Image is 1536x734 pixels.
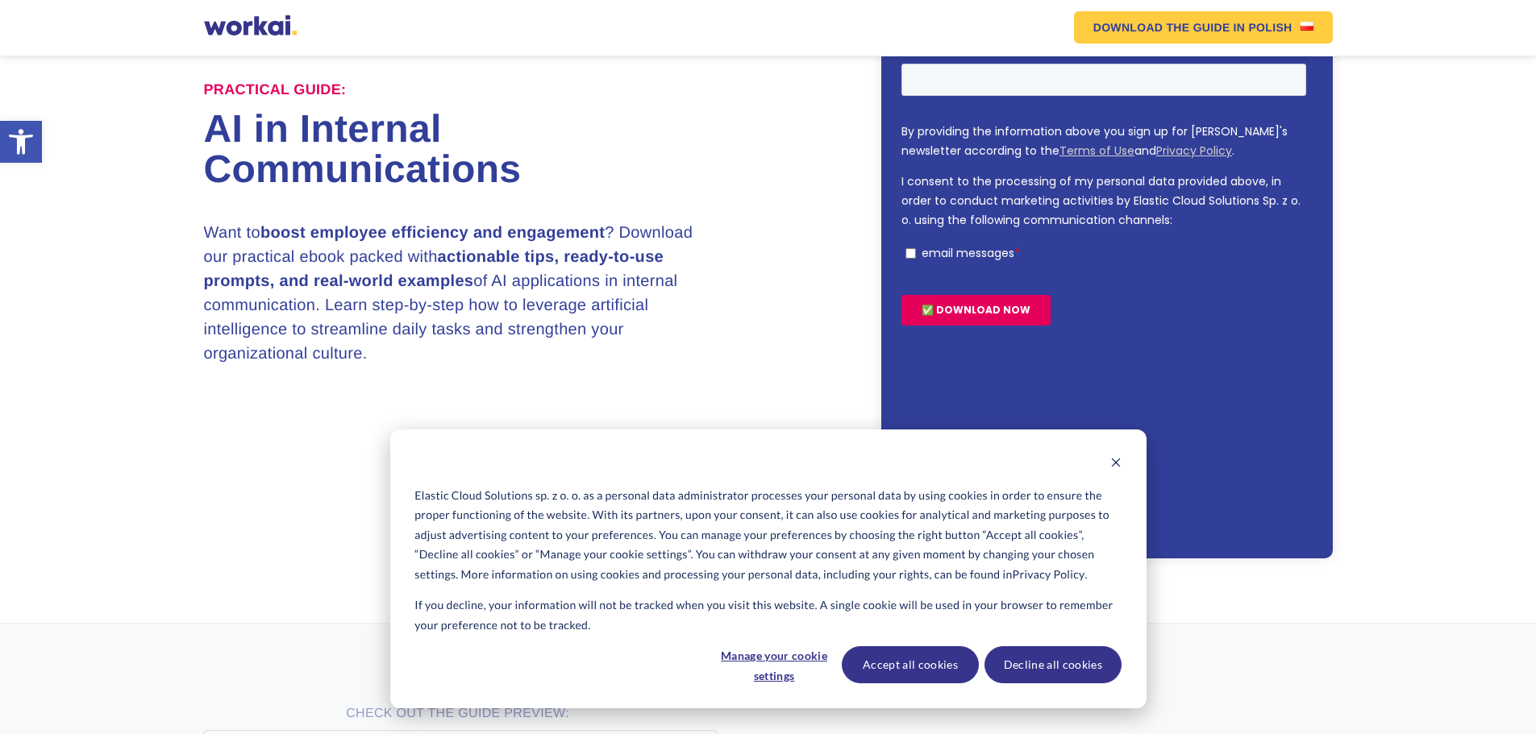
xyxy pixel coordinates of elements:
[414,486,1121,585] p: Elastic Cloud Solutions sp. z o. o. as a personal data administrator processes your personal data...
[842,646,979,683] button: Accept all cookies
[1093,22,1230,33] em: DOWNLOAD THE GUIDE
[1110,454,1122,475] button: Dismiss cookie banner
[1074,11,1333,44] a: DOWNLOAD THE GUIDEIN POLISHUS flag
[204,248,664,290] strong: actionable tips, ready-to-use prompts, and real-world examples
[390,429,1147,708] div: Cookie banner
[204,221,712,366] h3: Want to ? Download our practical ebook packed with of AI applications in internal communication. ...
[204,110,768,190] h1: AI in Internal Communications
[1301,22,1313,31] img: US flag
[260,224,605,242] strong: boost employee efficiency and engagement
[204,81,347,99] label: Practical Guide:
[712,646,836,683] button: Manage your cookie settings
[204,704,712,724] p: CHECK OUT THE GUIDE PREVIEW:
[414,595,1121,635] p: If you decline, your information will not be tracked when you visit this website. A single cookie...
[1013,565,1085,585] a: Privacy Policy
[984,646,1122,683] button: Decline all cookies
